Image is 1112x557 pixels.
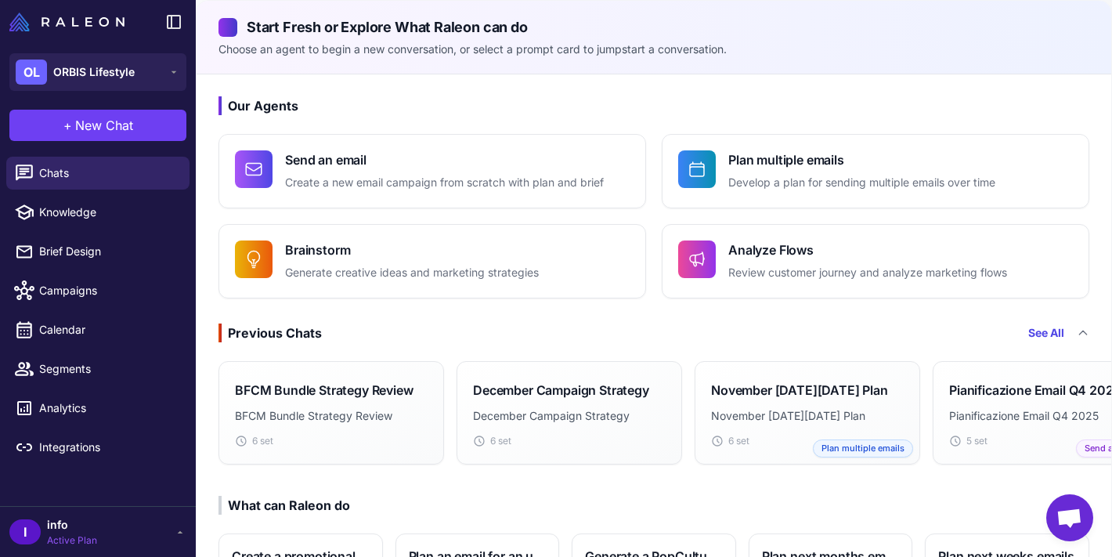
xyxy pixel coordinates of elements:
span: Brief Design [39,243,177,260]
div: 6 set [711,434,904,448]
img: Raleon Logo [9,13,125,31]
span: Knowledge [39,204,177,221]
p: Create a new email campaign from scratch with plan and brief [285,174,604,192]
h4: Send an email [285,150,604,169]
span: + [63,116,72,135]
span: Plan multiple emails [813,439,913,458]
div: What can Raleon do [218,496,350,515]
a: Segments [6,353,190,385]
button: Send an emailCreate a new email campaign from scratch with plan and brief [218,134,646,208]
p: Generate creative ideas and marketing strategies [285,264,539,282]
h4: Plan multiple emails [728,150,995,169]
h2: Start Fresh or Explore What Raleon can do [218,16,1089,38]
div: I [9,519,41,544]
a: Integrations [6,431,190,464]
div: OL [16,60,47,85]
div: Aprire la chat [1046,494,1093,541]
button: BrainstormGenerate creative ideas and marketing strategies [218,224,646,298]
h3: Our Agents [218,96,1089,115]
span: Calendar [39,321,177,338]
a: Knowledge [6,196,190,229]
p: Review customer journey and analyze marketing flows [728,264,1007,282]
p: BFCM Bundle Strategy Review [235,407,428,425]
h3: BFCM Bundle Strategy Review [235,381,413,400]
a: Calendar [6,313,190,346]
a: Campaigns [6,274,190,307]
a: Analytics [6,392,190,425]
h3: November [DATE][DATE] Plan [711,381,888,400]
span: info [47,516,97,533]
button: +New Chat [9,110,186,141]
p: November [DATE][DATE] Plan [711,407,904,425]
span: Integrations [39,439,177,456]
p: Develop a plan for sending multiple emails over time [728,174,995,192]
div: Previous Chats [218,324,322,342]
button: OLORBIS Lifestyle [9,53,186,91]
span: Chats [39,165,177,182]
a: Brief Design [6,235,190,268]
span: Segments [39,360,177,378]
h4: Analyze Flows [728,241,1007,259]
div: 6 set [473,434,666,448]
a: See All [1028,324,1064,342]
span: Analytics [39,400,177,417]
a: Chats [6,157,190,190]
button: Plan multiple emailsDevelop a plan for sending multiple emails over time [662,134,1089,208]
span: New Chat [75,116,133,135]
h4: Brainstorm [285,241,539,259]
div: 6 set [235,434,428,448]
span: Active Plan [47,533,97,548]
p: December Campaign Strategy [473,407,666,425]
a: Raleon Logo [9,13,131,31]
span: Campaigns [39,282,177,299]
h3: December Campaign Strategy [473,381,649,400]
p: Choose an agent to begin a new conversation, or select a prompt card to jumpstart a conversation. [218,41,1089,58]
span: ORBIS Lifestyle [53,63,135,81]
button: Analyze FlowsReview customer journey and analyze marketing flows [662,224,1089,298]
